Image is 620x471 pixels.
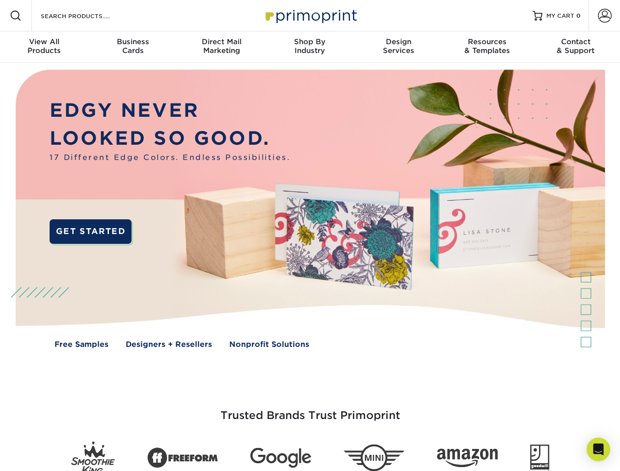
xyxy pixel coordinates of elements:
a: DesignServices [354,31,443,63]
span: Resources [443,37,531,46]
p: EDGY NEVER [50,97,290,125]
p: LOOKED SO GOOD. [50,125,290,153]
a: Resources& Templates [443,31,531,63]
div: Cards [88,37,177,55]
span: Shop By [266,37,354,46]
a: BusinessCards [88,31,177,63]
img: Amazon [437,449,498,468]
a: Designers + Resellers [126,339,212,350]
img: Primoprint [261,5,359,26]
div: Marketing [177,37,266,55]
span: Contact [532,37,620,46]
h3: Trusted Brands Trust Primoprint [23,386,597,434]
a: Direct MailMarketing [177,31,266,63]
img: Goodwill [530,445,549,471]
a: Free Samples [54,339,108,350]
span: MY CART [546,12,574,20]
a: Shop ByIndustry [266,31,354,63]
a: GET STARTED [50,219,132,244]
input: SEARCH PRODUCTS..... [40,10,135,22]
div: Services [354,37,443,55]
span: Design [354,37,443,46]
div: & Support [532,37,620,55]
a: Contact& Support [532,31,620,63]
span: Business [88,37,177,46]
span: 0 [576,12,581,19]
a: Nonprofit Solutions [229,339,309,350]
div: & Templates [443,37,531,55]
span: 17 Different Edge Colors. Endless Possibilities. [50,152,290,163]
div: Open Intercom Messenger [587,438,610,461]
div: Industry [266,37,354,55]
img: Google [250,448,311,468]
span: Direct Mail [177,37,266,46]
